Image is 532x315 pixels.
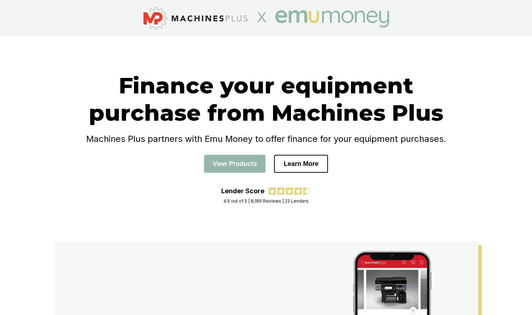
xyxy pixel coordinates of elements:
[221,187,264,195] div: Lender Score
[286,187,293,195] img: review star
[274,160,328,167] a: Learn More
[204,155,266,173] button: View Products
[65,72,467,126] h1: Finance your equipment purchase from Machines Plus
[274,155,328,173] button: Learn More
[269,187,276,195] img: review star
[204,160,266,167] a: View Products
[65,134,467,144] h4: Machines Plus partners with Emu Money to offer finance for your equipment purchases.
[303,187,310,195] img: review star
[295,187,302,195] img: review star
[140,5,392,31] img: Machines Plus x Emu Money
[277,187,284,195] img: review star
[223,198,309,204] div: 4.5 out of 5 | 8,189 Reviews | 22 Lenders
